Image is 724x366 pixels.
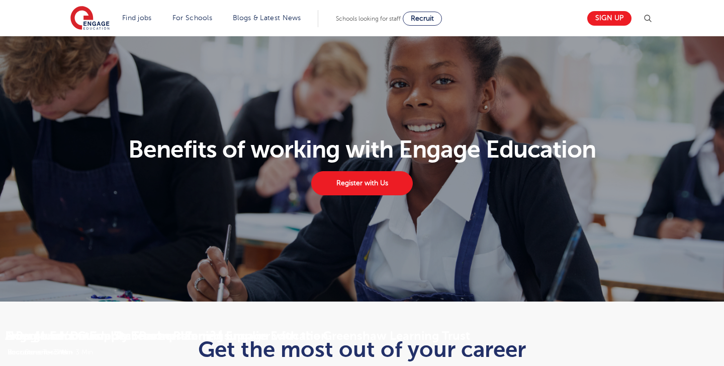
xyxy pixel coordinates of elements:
img: Engage Education [70,6,110,31]
span: Schools looking for staff [336,15,401,22]
a: Sign up [587,11,631,26]
h1: Benefits of working with Engage Education [65,137,660,162]
a: Recruit [403,12,442,26]
a: For Schools [172,14,212,22]
a: Find jobs [122,14,152,22]
a: Register with Us [311,171,413,195]
a: Blogs & Latest News [233,14,301,22]
span: Recruit [411,15,434,22]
